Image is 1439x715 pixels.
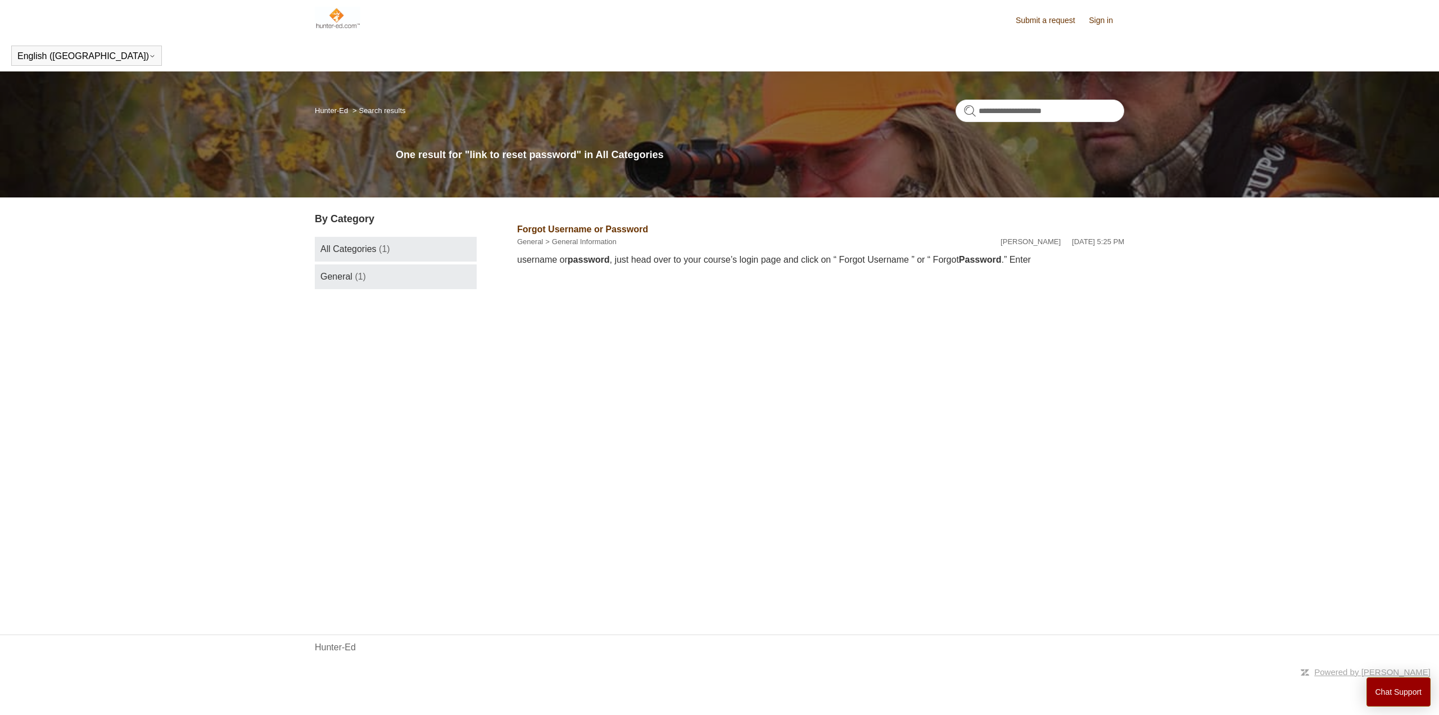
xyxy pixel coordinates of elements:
time: 05/20/2025, 17:25 [1072,237,1124,246]
div: username or , just head over to your course’s login page and click on “ Forgot Username ” or “ Fo... [517,253,1124,267]
li: General Information [543,236,617,248]
a: Hunter-Ed [315,641,356,654]
input: Search [956,100,1124,122]
a: General [517,237,543,246]
a: General (1) [315,264,477,289]
a: All Categories (1) [315,237,477,262]
a: Powered by [PERSON_NAME] [1314,667,1431,677]
h1: One result for "link to reset password" in All Categories [396,147,1124,163]
span: (1) [379,244,390,254]
li: Hunter-Ed [315,106,350,115]
a: Submit a request [1016,15,1087,26]
img: Hunter-Ed Help Center home page [315,7,360,29]
em: password [568,255,610,264]
li: Search results [350,106,406,115]
button: Chat Support [1366,677,1431,707]
a: Forgot Username or Password [517,224,648,234]
a: General Information [552,237,617,246]
a: Sign in [1089,15,1124,26]
span: All Categories [320,244,377,254]
span: General [320,272,352,281]
a: Hunter-Ed [315,106,348,115]
span: (1) [355,272,366,281]
em: Password [959,255,1002,264]
button: English ([GEOGRAPHIC_DATA]) [17,51,156,61]
li: General [517,236,543,248]
li: [PERSON_NAME] [1001,236,1061,248]
h3: By Category [315,212,477,227]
